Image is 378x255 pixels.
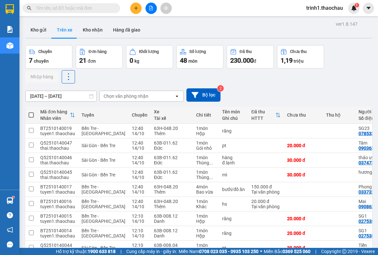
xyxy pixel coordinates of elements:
input: Select a date range. [26,91,96,101]
button: Đã thu230.000đ [227,45,274,69]
div: Chuyến [132,112,147,118]
span: 230.000 [230,57,254,64]
span: copyright [342,249,346,254]
div: 12:10 [132,228,147,233]
div: 63B-008.12 [154,228,190,233]
div: 14/10 [132,146,147,151]
div: tuyen1.thaochau [40,233,75,238]
div: tuyen1.thaochau [40,131,75,136]
div: 150.000 đ [251,184,281,189]
div: Hộp [196,131,216,136]
button: Bộ lọc [186,88,220,102]
div: tuyen1.thaochau [40,189,75,195]
div: Đức [154,175,190,180]
div: 12:40 [132,140,147,146]
span: Sài Gòn - Bến Tre [82,143,115,148]
span: kg [134,58,139,64]
span: ... [209,160,213,165]
div: Chi tiết [196,112,216,118]
div: 12:40 [132,170,147,175]
div: 12:10 [132,243,147,248]
span: 21 [79,57,86,64]
img: warehouse-icon [6,197,13,204]
div: Thêm [154,204,190,209]
div: 1 món [196,228,216,233]
div: 1 món [196,155,216,160]
div: BT2510140016 [40,199,75,204]
div: 63H-048.20 [154,199,190,204]
div: bưởi/đồ ăn [222,187,245,192]
div: ver 1.8.147 [336,20,358,28]
div: Thêm [154,189,190,195]
div: Xe [154,109,190,114]
span: Miền Nam [179,248,258,255]
div: 14/10 [132,233,147,238]
span: 7 [29,57,32,64]
div: tuyen1.thaochau [40,219,75,224]
div: 1 món [196,213,216,219]
span: Sài Gòn - Bến Tre [82,245,115,250]
div: Q52510140045 [40,170,75,175]
span: Bến Tre - [GEOGRAPHIC_DATA] [82,199,125,209]
div: răng [222,231,245,236]
div: Tài xế [154,116,190,121]
div: 63B-011.62 [154,155,190,160]
div: Q52510140047 [40,140,75,146]
div: răng [222,128,245,134]
div: Mã đơn hàng [40,109,70,114]
div: 12:40 [132,199,147,204]
div: Số lượng [189,49,206,54]
div: 20.000 đ [251,199,281,204]
button: Nhập hàng [25,71,58,83]
span: plus [134,6,138,10]
div: thai.thaochau [40,248,75,253]
div: pt [222,245,245,250]
div: 30.000 đ [287,172,320,177]
span: chuyến [34,58,49,64]
div: 63H-048.20 [154,184,190,189]
th: Toggle SortBy [37,107,78,124]
span: Cung cấp máy in - giấy in: [126,248,177,255]
span: 48 [180,57,187,64]
div: HTTT [251,116,275,121]
div: 14/10 [132,204,147,209]
span: 1,19 [281,57,293,64]
div: 63B-011.62 [154,170,190,175]
button: Trên xe [52,22,78,38]
div: thai.thaochau [40,175,75,180]
div: 20.000 đ [287,231,320,236]
div: 20.000 đ [287,216,320,221]
span: Bến Tre - [GEOGRAPHIC_DATA] [82,228,125,238]
div: hs [222,201,245,207]
div: Danh [154,219,190,224]
div: mì [222,172,245,177]
div: răng [222,216,245,221]
div: Khác [196,204,216,209]
span: search [27,6,31,10]
div: 63B-011.62 [154,140,190,146]
span: Bến Tre - [GEOGRAPHIC_DATA] [82,126,125,136]
span: triệu [294,58,304,64]
span: message [7,241,13,248]
div: 12:40 [132,126,147,131]
div: Chọn văn phòng nhận [104,93,148,99]
div: 20.000 đ [287,143,320,148]
div: 4 món [196,184,216,189]
span: Sài Gòn - Bến Tre [82,172,115,177]
span: | [315,248,316,255]
button: Chuyến7chuyến [25,45,72,69]
div: BT2510140014 [40,228,75,233]
button: plus [130,3,142,14]
div: 12:10 [132,213,147,219]
div: 1 món [196,170,216,175]
div: thai.thaochau [40,160,75,165]
span: caret-down [366,5,372,11]
div: 12:40 [132,184,147,189]
div: Thu hộ [326,112,352,118]
div: 1 món [196,140,216,146]
strong: 0369 525 060 [283,249,310,254]
div: Chưa thu [290,49,307,54]
div: Bao vừa [196,248,216,253]
span: 0 [130,57,133,64]
img: warehouse-icon [6,42,13,49]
